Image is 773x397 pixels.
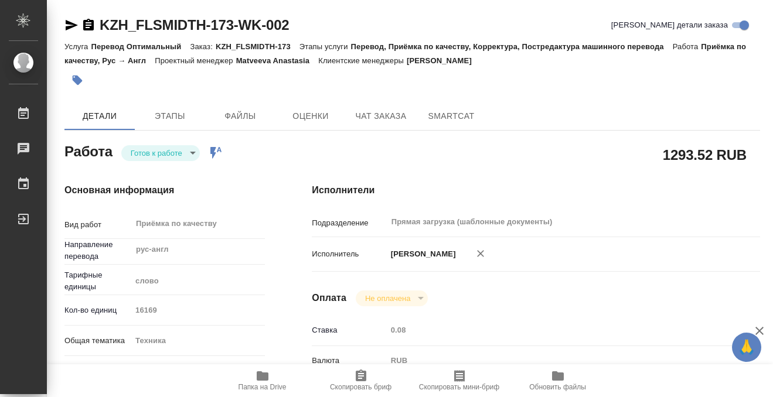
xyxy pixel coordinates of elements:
[71,109,128,124] span: Детали
[312,217,386,229] p: Подразделение
[387,351,723,371] div: RUB
[64,140,113,161] h2: Работа
[407,56,481,65] p: [PERSON_NAME]
[64,183,265,197] h4: Основная информация
[732,333,761,362] button: 🙏
[312,183,760,197] h4: Исполнители
[64,239,131,262] p: Направление перевода
[312,291,346,305] h4: Оплата
[312,248,386,260] p: Исполнитель
[213,364,312,397] button: Папка на Drive
[81,18,96,32] button: Скопировать ссылку
[330,383,391,391] span: Скопировать бриф
[142,109,198,124] span: Этапы
[419,383,499,391] span: Скопировать мини-бриф
[239,383,287,391] span: Папка на Drive
[64,67,90,93] button: Добавить тэг
[318,56,407,65] p: Клиентские менеджеры
[131,302,265,319] input: Пустое поле
[282,109,339,124] span: Оценки
[91,42,190,51] p: Перевод Оптимальный
[64,42,91,51] p: Услуга
[529,383,586,391] span: Обновить файлы
[64,269,131,293] p: Тарифные единицы
[100,17,289,33] a: KZH_FLSMIDTH-173-WK-002
[131,361,265,381] div: Промышленное оборудование
[356,290,428,306] div: Готов к работе
[236,56,319,65] p: Matveeva Anastasia
[353,109,409,124] span: Чат заказа
[216,42,299,51] p: KZH_FLSMIDTH-173
[351,42,673,51] p: Перевод, Приёмка по качеству, Корректура, Постредактура машинного перевода
[387,248,456,260] p: [PERSON_NAME]
[212,109,268,124] span: Файлы
[362,293,414,303] button: Не оплачена
[312,364,410,397] button: Скопировать бриф
[121,145,200,161] div: Готов к работе
[64,304,131,316] p: Кол-во единиц
[64,18,79,32] button: Скопировать ссылку для ЯМессенджера
[155,56,236,65] p: Проектный менеджер
[611,19,728,31] span: [PERSON_NAME] детали заказа
[468,241,493,266] button: Удалить исполнителя
[127,148,186,158] button: Готов к работе
[312,355,386,367] p: Валюта
[64,219,131,231] p: Вид работ
[312,324,386,336] p: Ставка
[673,42,702,51] p: Работа
[190,42,215,51] p: Заказ:
[131,331,265,351] div: Техника
[509,364,607,397] button: Обновить файлы
[387,321,723,338] input: Пустое поле
[131,271,265,291] div: слово
[64,335,131,347] p: Общая тематика
[410,364,509,397] button: Скопировать мини-бриф
[737,335,757,360] span: 🙏
[299,42,351,51] p: Этапы услуги
[663,145,747,165] h2: 1293.52 RUB
[423,109,479,124] span: SmartCat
